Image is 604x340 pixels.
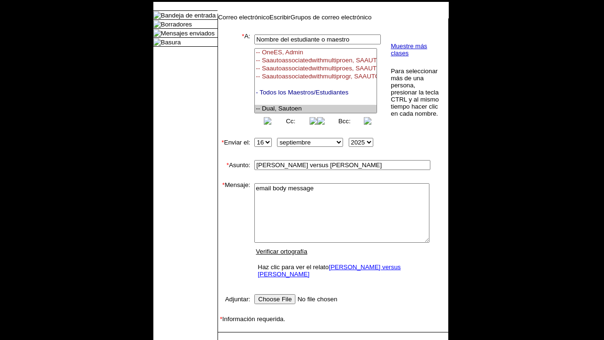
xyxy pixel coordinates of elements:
[338,118,351,125] a: Bcc:
[218,315,448,323] td: Información requerida.
[255,105,377,113] option: -- Dual, Sautoen
[250,142,251,143] img: spacer.gif
[391,42,427,57] a: Muestre más clases
[153,38,161,46] img: folder_icon.gif
[153,11,161,19] img: folder_icon.gif
[258,263,401,278] a: [PERSON_NAME] versus [PERSON_NAME]
[218,158,250,172] td: Asunto:
[286,118,295,125] a: Cc:
[317,117,325,125] img: button_left.png
[291,14,372,21] a: Grupos de correo electrónico
[264,117,271,125] img: button_left.png
[218,14,269,21] a: Correo electrónico
[218,149,227,158] img: spacer.gif
[250,77,252,82] img: spacer.gif
[255,57,377,65] option: -- Saautoassociatedwithmultiproen, SAAUTOASSOCIATEDWITHMULTIPROGRAMEN
[161,30,215,37] a: Mensajes enviados
[218,127,227,136] img: spacer.gif
[218,332,225,340] img: spacer.gif
[218,323,227,332] img: spacer.gif
[218,292,250,306] td: Adjuntar:
[218,136,250,149] td: Enviar el:
[255,261,428,280] td: Haz clic para ver el relato
[161,21,192,28] a: Borradores
[153,29,161,37] img: folder_icon.gif
[310,117,317,125] img: button_right.png
[218,172,227,181] img: spacer.gif
[364,117,371,125] img: button_right.png
[218,181,250,283] td: Mensaje:
[255,65,377,73] option: -- Saautoassociatedwithmultiproes, SAAUTOASSOCIATEDWITHMULTIPROGRAMES
[218,33,250,127] td: A:
[218,306,227,315] img: spacer.gif
[255,89,377,97] option: - Todos los Maestros/Estudiantes
[218,283,227,292] img: spacer.gif
[255,49,377,57] option: -- OneES, Admin
[161,39,181,46] a: Basura
[256,248,307,255] a: Verificar ortografía
[153,20,161,28] img: folder_icon.gif
[161,12,216,19] a: Bandeja de entrada
[390,67,441,118] td: Para seleccionar más de una persona, presionar la tecla CTRL y al mismo tiempo hacer clic en cada...
[255,73,377,81] option: -- Saautoassociatedwithmultiprogr, SAAUTOASSOCIATEDWITHMULTIPROGRAMCLA
[269,14,290,21] a: Escribir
